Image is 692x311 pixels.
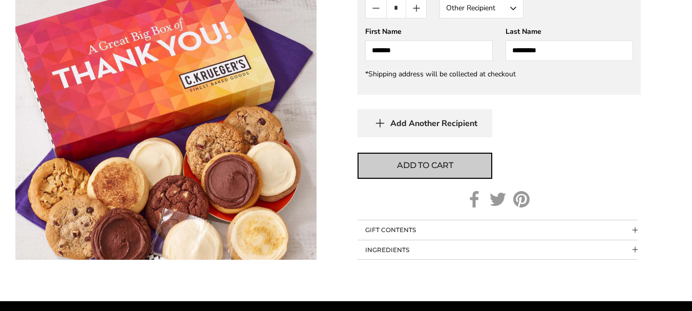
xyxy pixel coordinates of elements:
button: Add to cart [358,153,492,179]
div: First Name [365,27,493,36]
button: Add Another Recipient [358,109,492,137]
a: Pinterest [513,191,530,208]
button: Collapsible block button [358,220,638,240]
button: Collapsible block button [358,240,638,260]
span: Add Another Recipient [390,118,477,129]
div: Last Name [506,27,633,36]
div: *Shipping address will be collected at checkout [365,69,633,79]
iframe: Sign Up via Text for Offers [8,272,106,303]
input: First Name [365,40,493,61]
input: Last Name [506,40,633,61]
span: Add to cart [397,159,453,172]
a: Facebook [466,191,483,208]
a: Twitter [490,191,506,208]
